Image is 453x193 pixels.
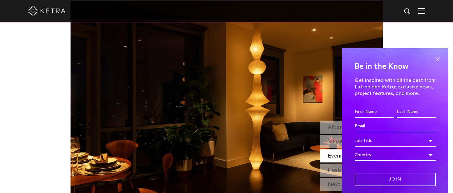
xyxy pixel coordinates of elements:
[355,149,436,161] div: Country
[355,135,436,147] div: Job Title
[328,167,348,173] span: Hosting
[28,6,66,16] img: ketra-logo-2019-white
[328,153,348,159] span: Evening
[355,61,436,73] h4: Be in the Know
[355,106,394,118] input: First Name
[328,125,355,130] span: Afternoon
[355,77,436,96] p: Get inspired with all the best from Lutron and Ketra: exclusive news, project features, and more.
[418,8,425,14] img: Hamburger%20Nav.svg
[355,120,436,132] input: Email
[404,8,411,16] img: search icon
[397,106,436,118] input: Last Name
[355,173,436,186] input: Join
[328,139,346,144] span: Sunset
[320,178,383,191] div: Next Room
